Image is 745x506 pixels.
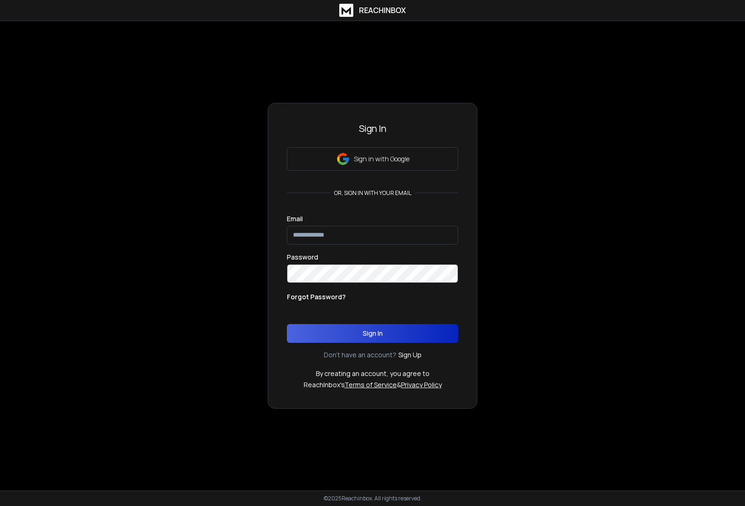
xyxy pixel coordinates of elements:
a: Privacy Policy [401,380,442,389]
h1: ReachInbox [359,5,406,16]
a: Sign Up [398,350,422,360]
p: or, sign in with your email [330,189,415,197]
img: logo [339,4,353,17]
h3: Sign In [287,122,458,135]
p: ReachInbox's & [304,380,442,390]
p: Forgot Password? [287,292,346,302]
button: Sign In [287,324,458,343]
p: Don't have an account? [324,350,396,360]
p: Sign in with Google [354,154,409,164]
button: Sign in with Google [287,147,458,171]
label: Email [287,216,303,222]
p: © 2025 Reachinbox. All rights reserved. [324,495,422,502]
p: By creating an account, you agree to [316,369,430,378]
a: Terms of Service [344,380,397,389]
label: Password [287,254,318,260]
a: ReachInbox [339,4,406,17]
